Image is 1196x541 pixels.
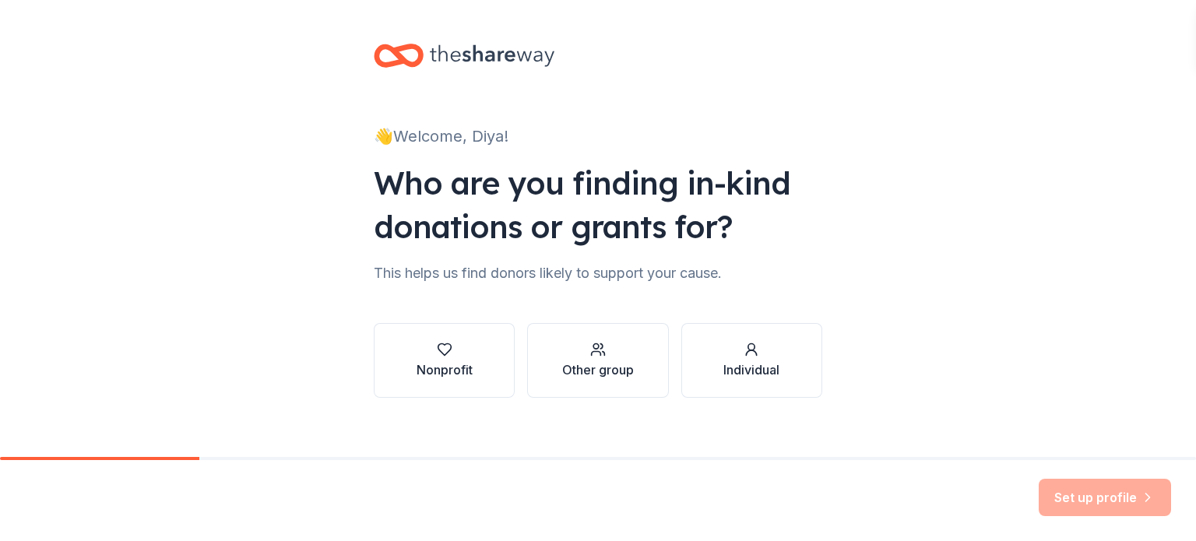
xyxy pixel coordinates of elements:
[562,360,634,379] div: Other group
[374,161,822,248] div: Who are you finding in-kind donations or grants for?
[681,323,822,398] button: Individual
[723,360,779,379] div: Individual
[374,124,822,149] div: 👋 Welcome, Diya!
[417,360,473,379] div: Nonprofit
[527,323,668,398] button: Other group
[374,323,515,398] button: Nonprofit
[374,261,822,286] div: This helps us find donors likely to support your cause.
